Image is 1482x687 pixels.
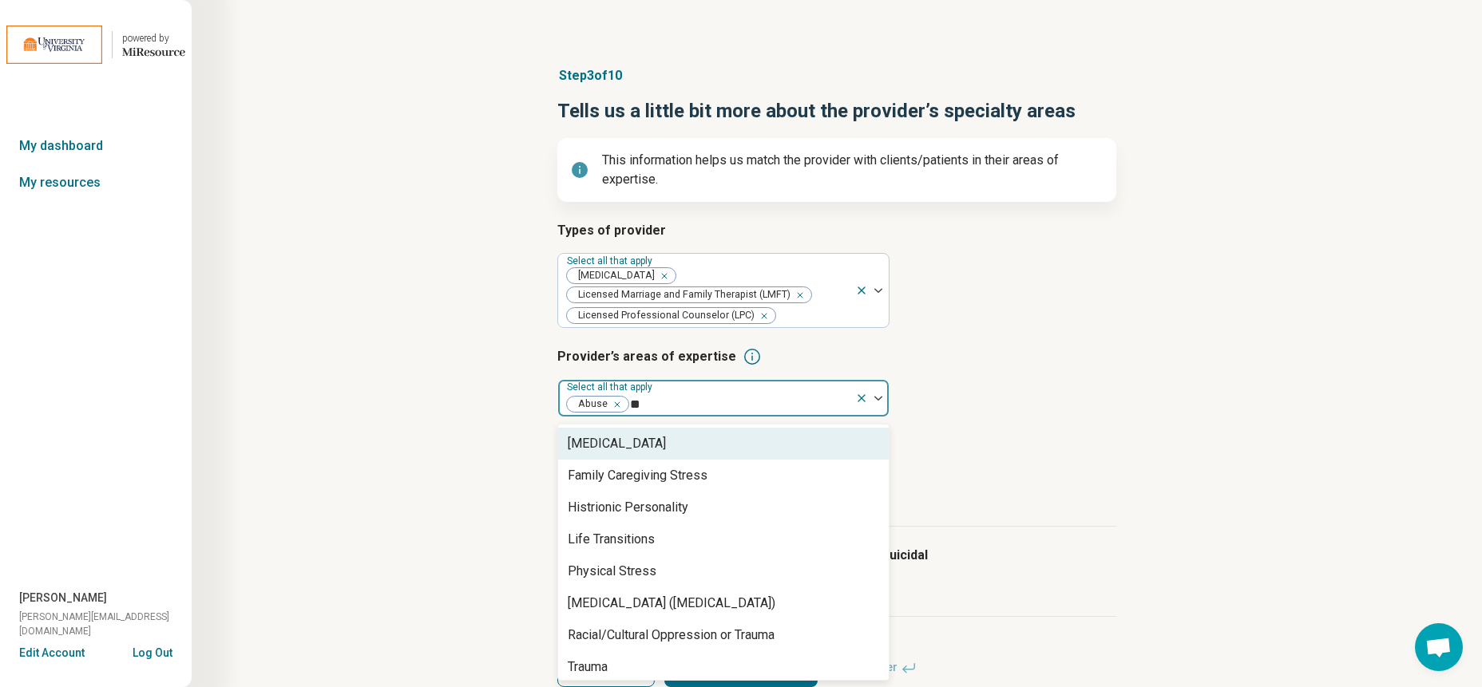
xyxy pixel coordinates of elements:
[19,645,85,661] button: Edit Account
[568,498,688,517] div: Histrionic Personality
[557,347,1116,366] h3: Provider’s areas of expertise
[568,657,608,677] div: Trauma
[568,434,666,453] div: [MEDICAL_DATA]
[557,221,1116,240] h3: Types of provider
[568,562,656,581] div: Physical Stress
[567,268,660,283] span: [MEDICAL_DATA]
[6,26,102,64] img: University of Virginia
[122,31,185,45] div: powered by
[6,26,185,64] a: University of Virginiapowered by
[1415,623,1463,671] div: Open chat
[133,645,172,657] button: Log Out
[568,530,655,549] div: Life Transitions
[568,626,775,645] div: Racial/Cultural Oppression or Trauma
[19,610,192,638] span: [PERSON_NAME][EMAIL_ADDRESS][DOMAIN_NAME]
[567,381,656,393] label: Select all that apply
[602,151,1104,189] p: This information helps us match the provider with clients/patients in their areas of expertise.
[19,590,107,606] span: [PERSON_NAME]
[557,66,1116,85] p: Step 3 of 10
[567,308,759,323] span: Licensed Professional Counselor (LPC)
[567,397,612,412] span: Abuse
[568,594,775,613] div: [MEDICAL_DATA] ([MEDICAL_DATA])
[568,466,707,485] div: Family Caregiving Stress
[567,255,656,267] label: Select all that apply
[557,98,1116,125] h1: Tells us a little bit more about the provider’s specialty areas
[567,287,795,302] span: Licensed Marriage and Family Therapist (LMFT)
